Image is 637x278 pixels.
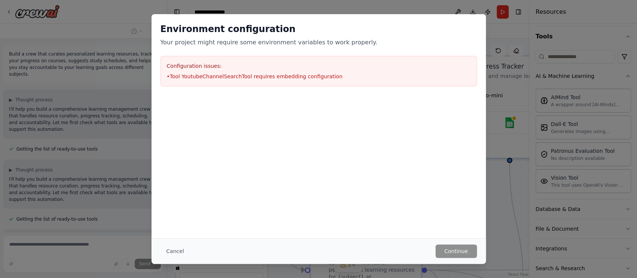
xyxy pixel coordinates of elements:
button: Continue [435,244,477,258]
h3: Configuration issues: [167,62,471,70]
button: Cancel [160,244,190,258]
p: Your project might require some environment variables to work properly. [160,38,477,47]
h2: Environment configuration [160,23,477,35]
li: • Tool YoutubeChannelSearchTool requires embedding configuration [167,73,471,80]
